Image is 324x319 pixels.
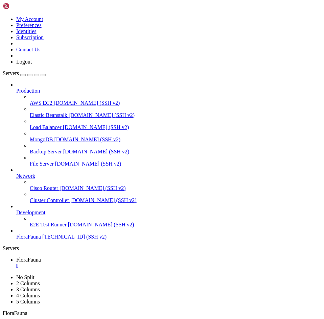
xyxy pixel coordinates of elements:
li: Load Balancer [DOMAIN_NAME] (SSH v2) [30,118,321,130]
span: [DOMAIN_NAME] (SSH v2) [54,100,120,106]
span: FloraFauna [3,310,27,316]
x-row: Expanded Security Maintenance for Applications is not enabled. [3,77,236,83]
span: Backup Server [30,149,62,154]
span: Development [16,210,45,215]
span: [DOMAIN_NAME] (SSH v2) [55,161,121,167]
li: AWS EC2 [DOMAIN_NAME] (SSH v2) [30,94,321,106]
span: [DOMAIN_NAME] (SSH v2) [63,124,129,130]
span: Load Balancer [30,124,62,130]
span: Network [16,173,35,179]
span: E2E Test Runner [30,222,67,227]
li: Elastic Beanstalk [DOMAIN_NAME] (SSH v2) [30,106,321,118]
a: Preferences [16,22,42,28]
a: File Server [DOMAIN_NAME] (SSH v2) [30,161,321,167]
x-row: * Support: [URL][DOMAIN_NAME] [3,20,236,26]
a: Cluster Controller [DOMAIN_NAME] (SSH v2) [30,197,321,203]
x-row: Usage of /: 5.5% of 28.89GB Users logged in: 0 [3,49,236,54]
a: 2 Columns [16,280,40,286]
a: Subscription [16,34,44,40]
a: AWS EC2 [DOMAIN_NAME] (SSH v2) [30,100,321,106]
span: Production [16,88,40,94]
x-row: * Documentation: [URL][DOMAIN_NAME] [3,8,236,14]
span: [DOMAIN_NAME] (SSH v2) [70,197,137,203]
div: (20, 28) [60,164,63,169]
a: E2E Test Runner [DOMAIN_NAME] (SSH v2) [30,222,321,228]
a: Backup Server [DOMAIN_NAME] (SSH v2) [30,149,321,155]
li: MongoDB [DOMAIN_NAME] (SSH v2) [30,130,321,143]
span: Cisco Router [30,185,58,191]
span: [DOMAIN_NAME] (SSH v2) [69,112,135,118]
img: Shellngn [3,3,42,9]
a: 4 Columns [16,293,40,298]
a: 5 Columns [16,299,40,304]
a: My Account [16,16,43,22]
span: Cluster Controller [30,197,69,203]
a: Contact Us [16,47,41,52]
span: Servers [3,70,19,76]
a: MongoDB [DOMAIN_NAME] (SSH v2) [30,137,321,143]
a: Elastic Beanstalk [DOMAIN_NAME] (SSH v2) [30,112,321,118]
li: Cisco Router [DOMAIN_NAME] (SSH v2) [30,179,321,191]
a:  [16,263,321,269]
a: FloraFauna [16,257,321,269]
li: File Server [DOMAIN_NAME] (SSH v2) [30,155,321,167]
span: [DOMAIN_NAME] (SSH v2) [63,149,130,154]
a: 3 Columns [16,287,40,292]
li: Backup Server [DOMAIN_NAME] (SSH v2) [30,143,321,155]
li: E2E Test Runner [DOMAIN_NAME] (SSH v2) [30,216,321,228]
li: Network [16,167,321,203]
span: [DOMAIN_NAME] (SSH v2) [54,137,120,142]
a: Production [16,88,321,94]
x-row: Memory usage: 31% IPv4 address for eth0: [TECHNICAL_ID] [3,54,236,60]
x-row: : $ [3,164,236,169]
div: Servers [3,245,321,251]
x-row: See [URL][DOMAIN_NAME] or run: sudo pro status [3,106,236,112]
a: Network [16,173,321,179]
span: Elastic Beanstalk [30,112,67,118]
span: [DOMAIN_NAME] (SSH v2) [68,222,134,227]
x-row: Enable ESM Apps to receive additional future security updates. [3,100,236,106]
span: MongoDB [30,137,53,142]
x-row: Swap usage: 0% [3,60,236,66]
span: [DOMAIN_NAME] (SSH v2) [60,185,126,191]
span: FloraFauna [16,234,41,240]
x-row: System load: 0.76 Processes: 109 [3,43,236,49]
a: Development [16,210,321,216]
li: Cluster Controller [DOMAIN_NAME] (SSH v2) [30,191,321,203]
a: FloraFauna [TECHNICAL_ID] (SSH v2) [16,234,321,240]
li: FloraFauna [TECHNICAL_ID] (SSH v2) [16,228,321,240]
a: No Split [16,274,34,280]
x-row: 0 updates can be applied immediately. [3,89,236,95]
a: Load Balancer [DOMAIN_NAME] (SSH v2) [30,124,321,130]
span: ~ [49,164,51,169]
span: FloraFauna [16,257,41,263]
li: Production [16,82,321,167]
span: AWS EC2 [30,100,52,106]
x-row: To run a command as administrator (user "root"), use "sudo <command>". [3,146,236,152]
x-row: The list of available updates is more than a week old. [3,123,236,129]
x-row: To check for new updates run: sudo apt update [3,129,236,135]
a: Cisco Router [DOMAIN_NAME] (SSH v2) [30,185,321,191]
span: [TECHNICAL_ID] (SSH v2) [42,234,107,240]
x-row: * Management: [URL][DOMAIN_NAME] [3,14,236,20]
a: Identities [16,28,37,34]
span: Flora@FloraFauna [3,164,46,169]
span: File Server [30,161,54,167]
li: Development [16,203,321,228]
a: Servers [3,70,46,76]
a: Logout [16,59,32,65]
x-row: See "man sudo_root" for details. [3,152,236,158]
x-row: Last login: [DATE] from [TECHNICAL_ID] [3,141,236,146]
x-row: System information as of [DATE] [3,31,236,37]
